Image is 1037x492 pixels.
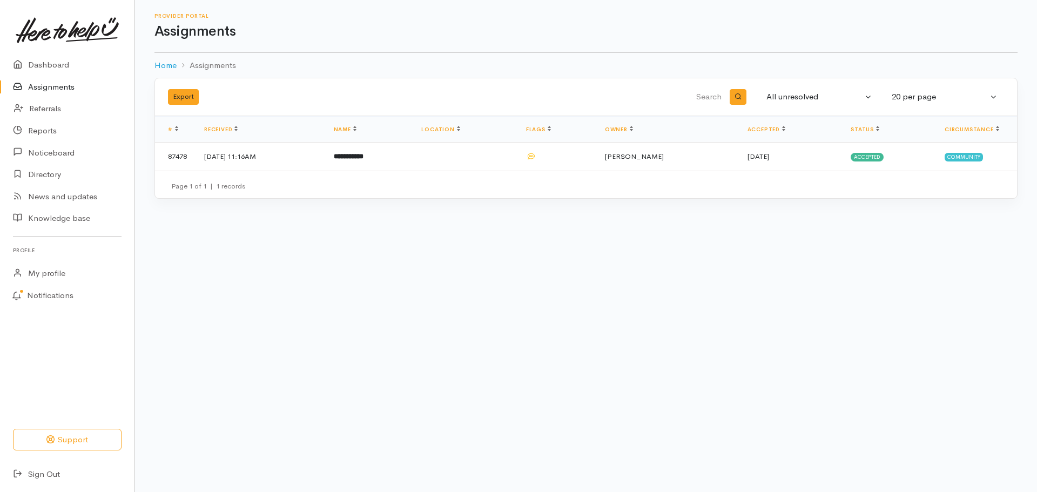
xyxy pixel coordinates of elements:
a: Home [154,59,177,72]
button: Export [168,89,199,105]
a: Location [421,126,460,133]
span: Community [945,153,983,161]
h6: Provider Portal [154,13,1018,19]
a: Flags [526,126,551,133]
h6: Profile [13,243,122,258]
a: Received [204,126,238,133]
a: Name [334,126,356,133]
h1: Assignments [154,24,1018,39]
nav: breadcrumb [154,53,1018,78]
a: # [168,126,178,133]
small: Page 1 of 1 1 records [171,181,245,191]
button: Support [13,429,122,451]
div: All unresolved [766,91,863,103]
div: 20 per page [892,91,988,103]
td: [DATE] 11:16AM [196,143,325,171]
input: Search [464,84,724,110]
a: Circumstance [945,126,999,133]
span: [PERSON_NAME] [605,152,664,161]
a: Owner [605,126,633,133]
a: Accepted [748,126,785,133]
a: Status [851,126,879,133]
button: All unresolved [760,86,879,107]
li: Assignments [177,59,236,72]
span: Accepted [851,153,884,161]
button: 20 per page [885,86,1004,107]
time: [DATE] [748,152,769,161]
span: | [210,181,213,191]
td: 87478 [155,143,196,171]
